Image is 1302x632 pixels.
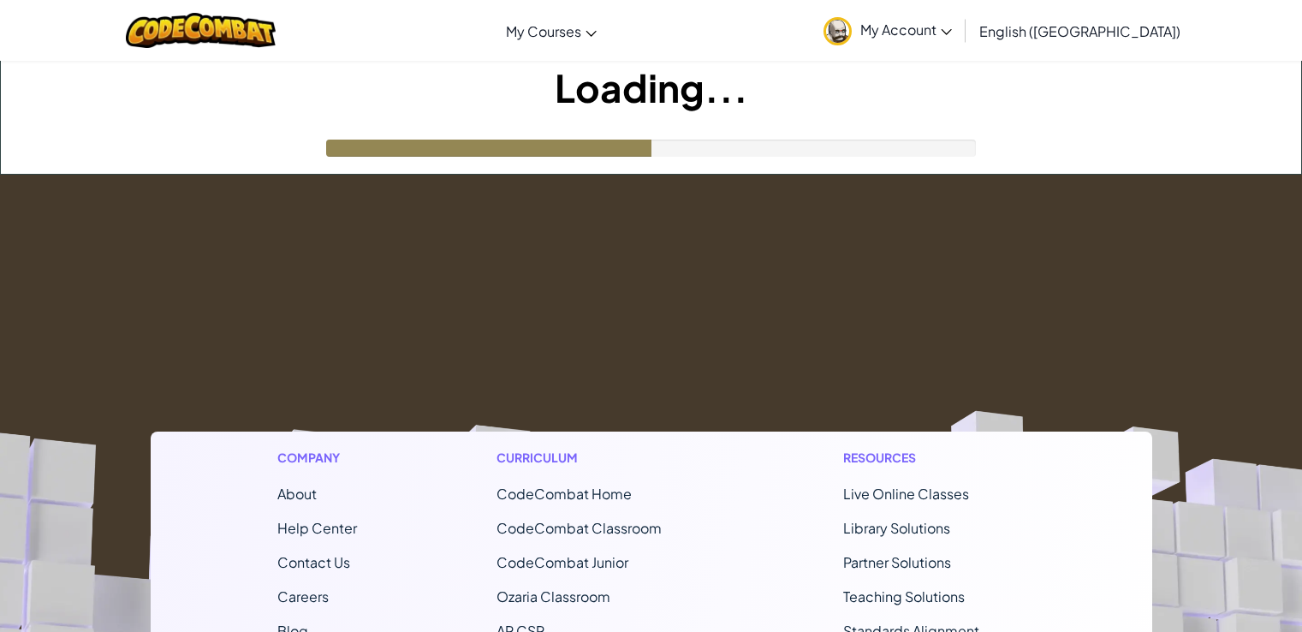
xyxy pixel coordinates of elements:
a: Library Solutions [843,519,950,537]
span: CodeCombat Home [496,485,632,503]
a: About [277,485,317,503]
a: Help Center [277,519,357,537]
span: Contact Us [277,553,350,571]
a: My Courses [497,8,605,54]
a: Careers [277,587,329,605]
a: CodeCombat Junior [496,553,628,571]
h1: Company [277,449,357,467]
a: Teaching Solutions [843,587,965,605]
span: My Account [860,21,952,39]
a: CodeCombat Classroom [496,519,662,537]
a: Partner Solutions [843,553,951,571]
span: English ([GEOGRAPHIC_DATA]) [979,22,1180,40]
a: Ozaria Classroom [496,587,610,605]
span: My Courses [506,22,581,40]
h1: Resources [843,449,1026,467]
a: Live Online Classes [843,485,969,503]
h1: Loading... [1,61,1301,114]
h1: Curriculum [496,449,704,467]
a: My Account [815,3,960,57]
img: CodeCombat logo [126,13,276,48]
a: English ([GEOGRAPHIC_DATA]) [971,8,1189,54]
img: avatar [823,17,852,45]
